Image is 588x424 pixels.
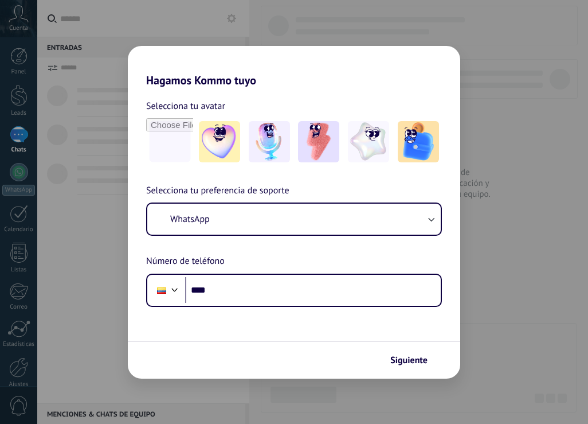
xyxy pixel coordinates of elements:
[146,254,225,269] span: Número de teléfono
[348,121,389,162] img: -4.jpeg
[147,204,441,235] button: WhatsApp
[199,121,240,162] img: -1.jpeg
[385,351,443,370] button: Siguiente
[398,121,439,162] img: -5.jpeg
[170,213,210,225] span: WhatsApp
[249,121,290,162] img: -2.jpeg
[390,356,428,364] span: Siguiente
[146,99,225,114] span: Selecciona tu avatar
[146,184,289,199] span: Selecciona tu preferencia de soporte
[128,46,460,87] h2: Hagamos Kommo tuyo
[298,121,339,162] img: -3.jpeg
[151,278,173,302] div: Ecuador: + 593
